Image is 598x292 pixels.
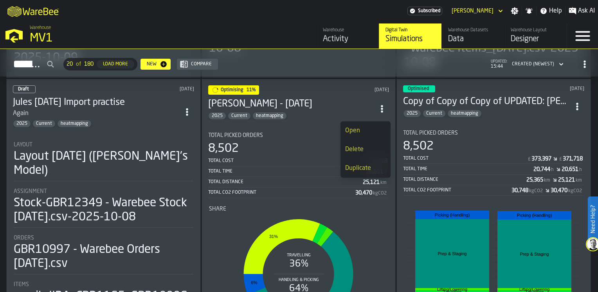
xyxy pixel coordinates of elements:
[14,142,193,148] div: Title
[30,25,51,31] span: Warehouse
[84,61,94,67] span: 180
[33,121,55,126] span: Current
[403,130,584,136] div: Title
[385,34,435,45] div: Simulations
[208,98,375,110] div: Aaron - 7th October
[14,235,193,274] div: stat-Orders
[529,188,543,194] span: kgCO2
[379,23,441,49] a: link-to-/wh/i/3ccf57d1-1e0c-4a81-a3bb-c2011c5f0d50/simulations
[408,87,429,91] span: Optimised
[14,281,29,288] span: Items
[403,96,570,108] h3: Copy of Copy of Copy of UPDATED: [PERSON_NAME] & [PERSON_NAME] for comparison to G&A [DATE]
[209,206,226,212] span: Share
[13,96,180,109] h3: Jules [DATE] Import practise
[345,126,386,135] div: Open
[208,132,389,139] div: Title
[14,235,193,241] div: Title
[511,34,560,45] div: Designer
[509,59,565,69] div: DropdownMenuValue-2
[14,142,32,148] span: Layout
[323,34,373,45] div: Activity
[448,27,498,33] div: Warehouse Datasets
[208,85,259,95] div: status-1 2
[247,88,256,92] span: 11%
[526,177,543,183] div: Stat Value
[589,197,597,241] label: Need Help?
[316,23,379,49] a: link-to-/wh/i/3ccf57d1-1e0c-4a81-a3bb-c2011c5f0d50/feed/
[345,164,386,173] div: Duplicate
[508,7,522,15] label: button-toggle-Settings
[76,61,81,67] span: of
[14,188,193,228] div: stat-Assignment
[14,142,193,181] div: stat-Layout
[340,159,391,178] li: dropdown-item
[14,281,193,288] div: Title
[14,188,193,195] div: Title
[511,86,584,92] div: Updated: 03/10/2025, 17:00:50 Created: 03/10/2025, 16:47:03
[403,177,526,182] div: Total Distance
[14,196,193,224] div: Stock-GBR12349 - Warebee Stock [DATE].csv-2025-10-08
[221,88,243,92] span: Optimising
[448,34,498,45] div: Data
[403,111,421,116] span: 2025
[403,130,458,136] span: Total Picked Orders
[512,187,528,194] div: Stat Value
[355,190,372,196] div: Stat Value
[576,178,582,183] span: km
[228,113,250,119] span: Current
[418,8,440,14] span: Subscribed
[566,6,598,16] label: button-toggle-Ask AI
[14,150,193,178] div: Layout [DATE] ([PERSON_NAME]'s Model)
[345,145,386,154] div: Delete
[30,31,241,45] div: MV1
[504,23,567,49] a: link-to-/wh/i/3ccf57d1-1e0c-4a81-a3bb-c2011c5f0d50/designer
[568,188,582,194] span: kgCO2
[448,111,481,116] span: heatmapping
[209,206,389,212] div: Title
[60,58,140,70] div: ButtonLoadMore-Load More-Prev-First-Last
[340,121,391,178] ul: dropdown-menu
[67,61,73,67] span: 20
[551,187,567,194] div: Stat Value
[407,7,442,15] div: Menu Subscription
[115,87,194,92] div: Updated: 08/10/2025, 10:59:27 Created: 08/10/2025, 10:45:17
[403,96,570,108] div: Copy of Copy of Copy of UPDATED: Aaron & Julia for comparison to G&A 12th Sept
[58,121,91,126] span: heatmapping
[188,61,215,67] div: Compare
[562,166,578,173] div: Stat Value
[208,142,239,156] div: 8,502
[380,180,387,186] span: km
[208,169,367,174] div: Total Time
[97,60,134,68] button: button-Load More
[340,140,391,159] li: dropdown-item
[563,156,583,162] div: Stat Value
[140,59,171,70] button: button-New
[544,178,550,183] span: km
[452,8,494,14] div: DropdownMenuValue-Aaron Tamborski Tamborski
[13,109,29,118] div: Again
[209,113,226,119] span: 2025
[208,179,363,185] div: Total Distance
[208,98,375,110] h3: [PERSON_NAME] - [DATE]
[441,23,504,49] a: link-to-/wh/i/3ccf57d1-1e0c-4a81-a3bb-c2011c5f0d50/data
[403,130,584,196] div: stat-Total Picked Orders
[533,166,550,173] div: Stat Value
[100,61,131,67] div: Load More
[403,139,434,153] div: 8,502
[208,132,263,139] span: Total Picked Orders
[448,6,504,16] div: DropdownMenuValue-Aaron Tamborski Tamborski
[385,27,435,33] div: Digital Twin
[558,177,575,183] div: Stat Value
[13,121,31,126] span: 2025
[208,190,356,195] div: Total CO2 Footprint
[208,132,389,198] div: stat-Total Picked Orders
[407,7,442,15] a: link-to-/wh/i/3ccf57d1-1e0c-4a81-a3bb-c2011c5f0d50/settings/billing
[403,166,533,172] div: Total Time
[531,156,551,162] div: Stat Value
